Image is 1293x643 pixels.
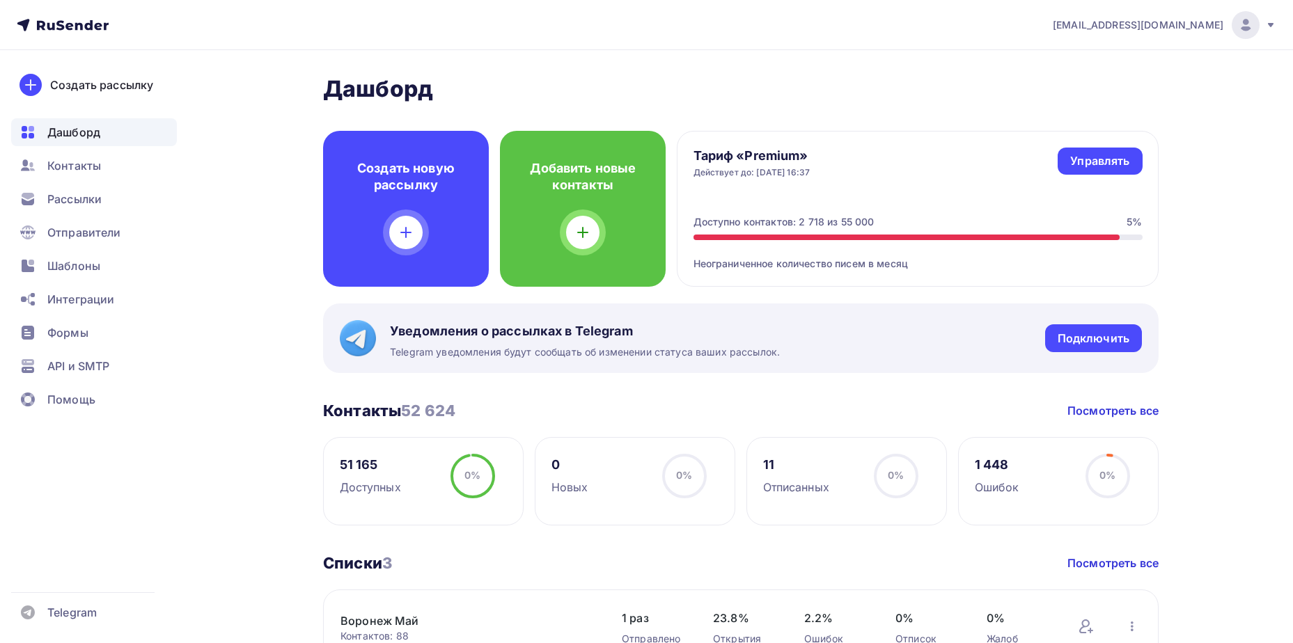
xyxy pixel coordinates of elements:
[47,224,121,241] span: Отправители
[522,160,643,193] h4: Добавить новые контакты
[323,553,392,573] h3: Списки
[1099,469,1115,481] span: 0%
[1053,11,1276,39] a: [EMAIL_ADDRESS][DOMAIN_NAME]
[340,457,401,473] div: 51 165
[11,252,177,280] a: Шаблоны
[622,610,685,626] span: 1 раз
[693,148,810,164] h4: Тариф «Premium»
[1067,555,1159,571] a: Посмотреть все
[895,610,959,626] span: 0%
[693,240,1143,271] div: Неограниченное количество писем в месяц
[11,219,177,246] a: Отправители
[47,391,95,408] span: Помощь
[804,610,868,626] span: 2.2%
[1058,331,1129,347] div: Подключить
[47,157,101,174] span: Контакты
[11,319,177,347] a: Формы
[390,323,780,340] span: Уведомления о рассылках в Telegram
[340,629,594,643] div: Контактов: 88
[47,291,114,308] span: Интеграции
[676,469,692,481] span: 0%
[464,469,480,481] span: 0%
[1053,18,1223,32] span: [EMAIL_ADDRESS][DOMAIN_NAME]
[11,118,177,146] a: Дашборд
[50,77,153,93] div: Создать рассылку
[382,554,392,572] span: 3
[888,469,904,481] span: 0%
[713,610,776,626] span: 23.8%
[1070,153,1129,169] div: Управлять
[1067,402,1159,419] a: Посмотреть все
[323,401,455,420] h3: Контакты
[693,167,810,178] div: Действует до: [DATE] 16:37
[390,345,780,359] span: Telegram уведомления будут сообщать об изменении статуса ваших рассылок.
[11,185,177,213] a: Рассылки
[763,479,829,495] div: Отписанных
[47,191,102,207] span: Рассылки
[47,604,97,621] span: Telegram
[47,257,100,274] span: Шаблоны
[987,610,1050,626] span: 0%
[47,358,109,374] span: API и SMTP
[340,479,401,495] div: Доступных
[551,479,588,495] div: Новых
[551,457,588,473] div: 0
[345,160,467,193] h4: Создать новую рассылку
[1127,215,1142,229] div: 5%
[693,215,875,229] div: Доступно контактов: 2 718 из 55 000
[47,124,100,141] span: Дашборд
[763,457,829,473] div: 11
[11,152,177,180] a: Контакты
[975,479,1019,495] div: Ошибок
[323,75,1159,103] h2: Дашборд
[340,612,577,629] a: Воронеж Май
[401,402,455,420] span: 52 624
[47,324,88,341] span: Формы
[975,457,1019,473] div: 1 448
